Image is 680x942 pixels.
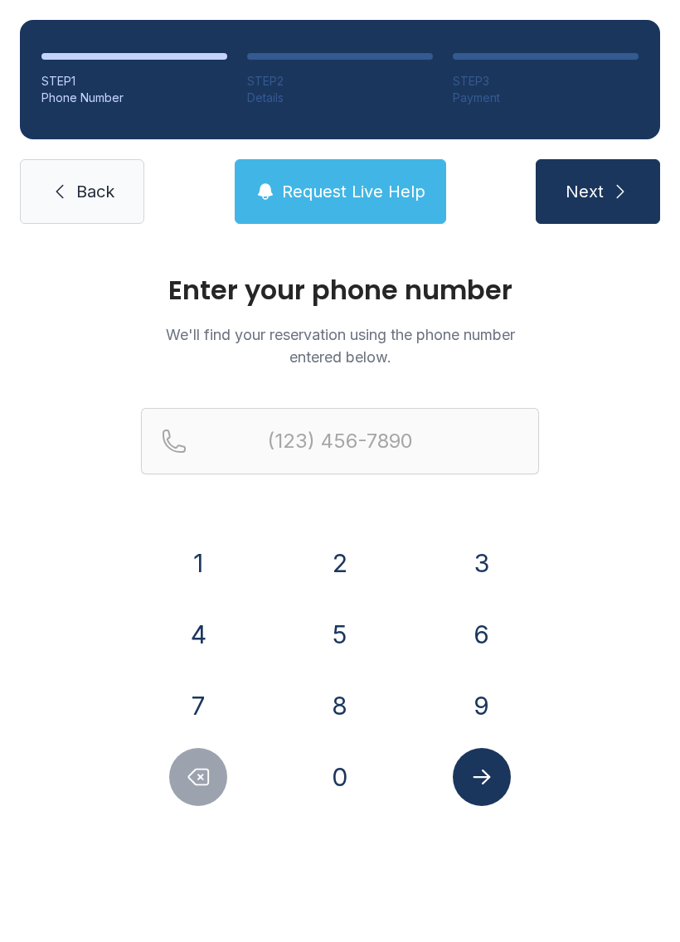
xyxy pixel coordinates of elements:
[453,677,511,735] button: 9
[311,605,369,663] button: 5
[247,73,433,90] div: STEP 2
[41,90,227,106] div: Phone Number
[311,534,369,592] button: 2
[453,90,639,106] div: Payment
[141,323,539,368] p: We'll find your reservation using the phone number entered below.
[453,748,511,806] button: Submit lookup form
[141,277,539,303] h1: Enter your phone number
[169,677,227,735] button: 7
[169,534,227,592] button: 1
[453,534,511,592] button: 3
[566,180,604,203] span: Next
[453,605,511,663] button: 6
[311,748,369,806] button: 0
[141,408,539,474] input: Reservation phone number
[169,605,227,663] button: 4
[169,748,227,806] button: Delete number
[282,180,425,203] span: Request Live Help
[453,73,639,90] div: STEP 3
[41,73,227,90] div: STEP 1
[76,180,114,203] span: Back
[311,677,369,735] button: 8
[247,90,433,106] div: Details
